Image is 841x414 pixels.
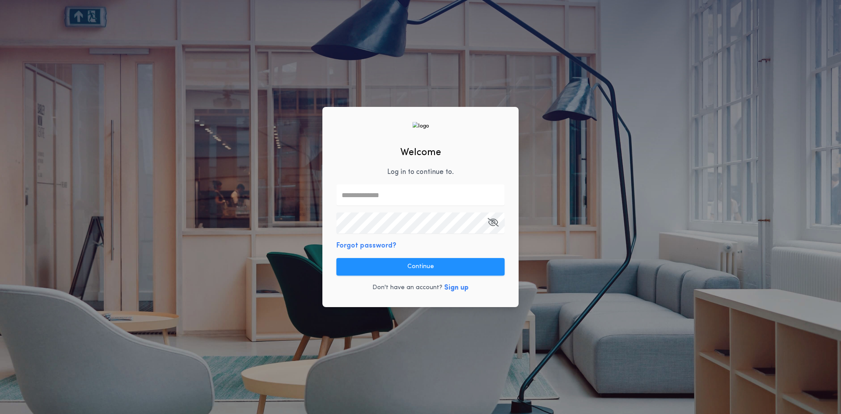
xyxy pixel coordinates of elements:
[387,167,454,177] p: Log in to continue to .
[444,283,469,293] button: Sign up
[336,258,505,276] button: Continue
[336,241,396,251] button: Forgot password?
[400,145,441,160] h2: Welcome
[412,122,429,130] img: logo
[372,283,442,292] p: Don't have an account?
